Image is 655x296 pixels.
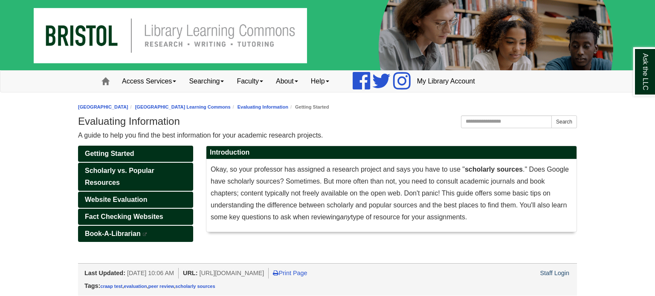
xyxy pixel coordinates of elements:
strong: scholarly sources [465,166,523,173]
span: Fact Checking Websites [85,213,163,220]
a: [GEOGRAPHIC_DATA] Learning Commons [135,104,231,109]
h1: Evaluating Information [78,115,577,127]
a: Help [304,71,336,92]
span: Website Evaluation [85,196,147,203]
a: Staff Login [540,270,569,276]
a: Evaluating Information [238,104,288,109]
span: URL: [183,270,197,276]
a: Fact Checking Websites [78,209,193,225]
a: [GEOGRAPHIC_DATA] [78,104,128,109]
div: Guide Pages [78,146,193,242]
a: Website Evaluation [78,192,193,208]
a: Print Page [273,270,307,276]
span: Last Updated: [84,270,125,276]
button: Search [551,115,577,128]
i: This link opens in a new window [142,233,148,236]
span: Getting Started [85,150,134,157]
span: A guide to help you find the best information for your academic research projects. [78,132,323,139]
a: About [270,71,304,92]
a: Faculty [230,71,270,92]
a: Book-A-Librarian [78,226,193,242]
span: Scholarly vs. Popular Resources [85,167,154,186]
a: Getting Started [78,146,193,162]
a: Access Services [116,71,183,92]
a: My Library Account [411,71,481,92]
nav: breadcrumb [78,103,577,111]
a: Searching [183,71,230,92]
a: evaluation [124,284,147,289]
span: Book-A-Librarian [85,230,141,237]
span: Okay, so your professor has assigned a research project and says you have to use " ." Does Google... [211,166,569,221]
span: [DATE] 10:06 AM [127,270,174,276]
li: Getting Started [288,103,329,111]
em: any [340,213,351,221]
span: , , , [100,284,215,289]
a: craap test [100,284,122,289]
h2: Introduction [206,146,577,159]
a: scholarly sources [175,284,215,289]
span: [URL][DOMAIN_NAME] [199,270,264,276]
a: peer review [148,284,174,289]
a: Scholarly vs. Popular Resources [78,163,193,191]
i: Print Page [273,270,278,276]
span: Tags: [84,282,100,289]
